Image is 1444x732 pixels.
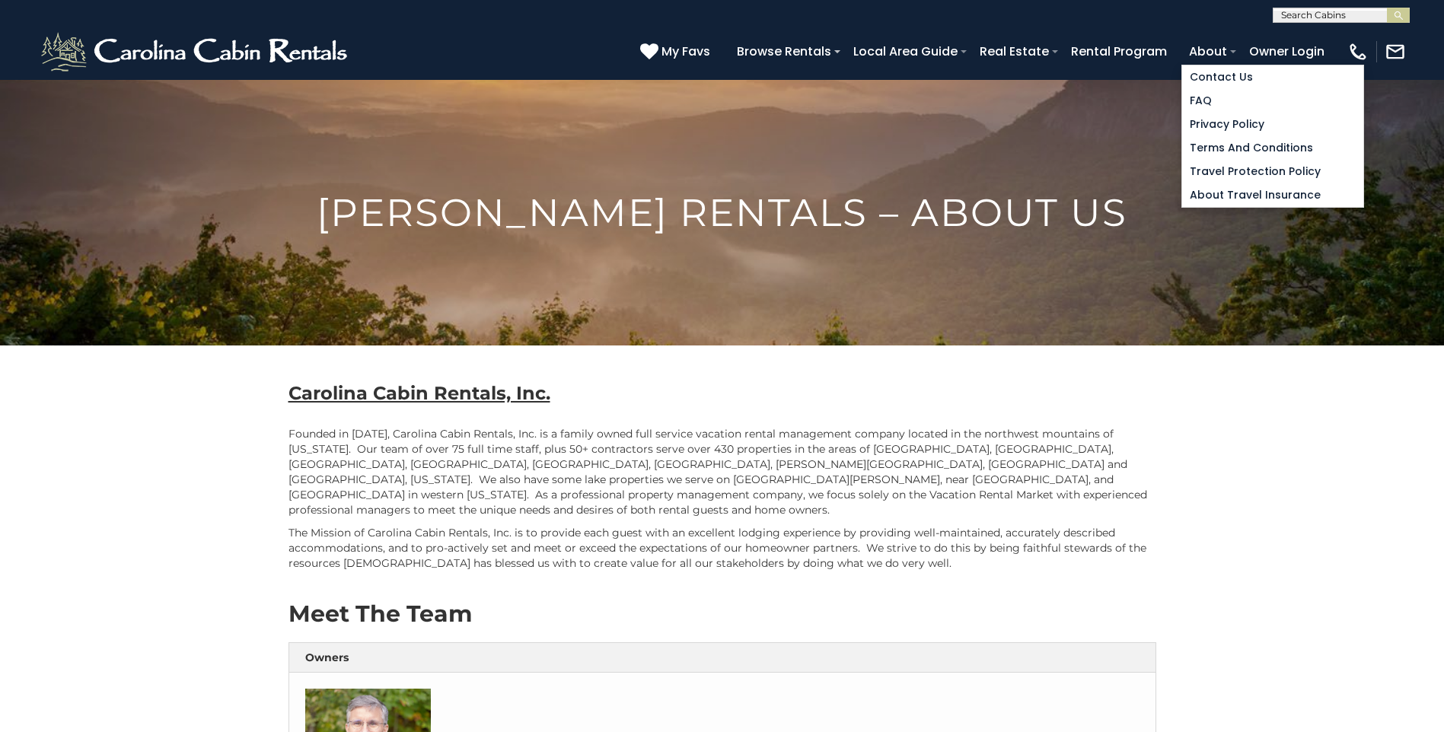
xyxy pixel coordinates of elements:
a: About [1181,38,1235,65]
a: Real Estate [972,38,1057,65]
a: Privacy Policy [1182,113,1363,136]
a: About Travel Insurance [1182,183,1363,207]
strong: Owners [305,651,349,664]
a: My Favs [640,42,714,62]
img: phone-regular-white.png [1347,41,1369,62]
span: My Favs [661,42,710,61]
p: Founded in [DATE], Carolina Cabin Rentals, Inc. is a family owned full service vacation rental ma... [288,426,1156,517]
strong: Meet The Team [288,600,472,628]
a: Travel Protection Policy [1182,160,1363,183]
img: mail-regular-white.png [1385,41,1406,62]
a: Contact Us [1182,65,1363,89]
a: Browse Rentals [729,38,839,65]
a: Terms and Conditions [1182,136,1363,160]
b: Carolina Cabin Rentals, Inc. [288,382,550,404]
img: White-1-2.png [38,29,354,75]
a: Rental Program [1063,38,1175,65]
p: The Mission of Carolina Cabin Rentals, Inc. is to provide each guest with an excellent lodging ex... [288,525,1156,571]
a: Local Area Guide [846,38,965,65]
a: Owner Login [1242,38,1332,65]
a: FAQ [1182,89,1363,113]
